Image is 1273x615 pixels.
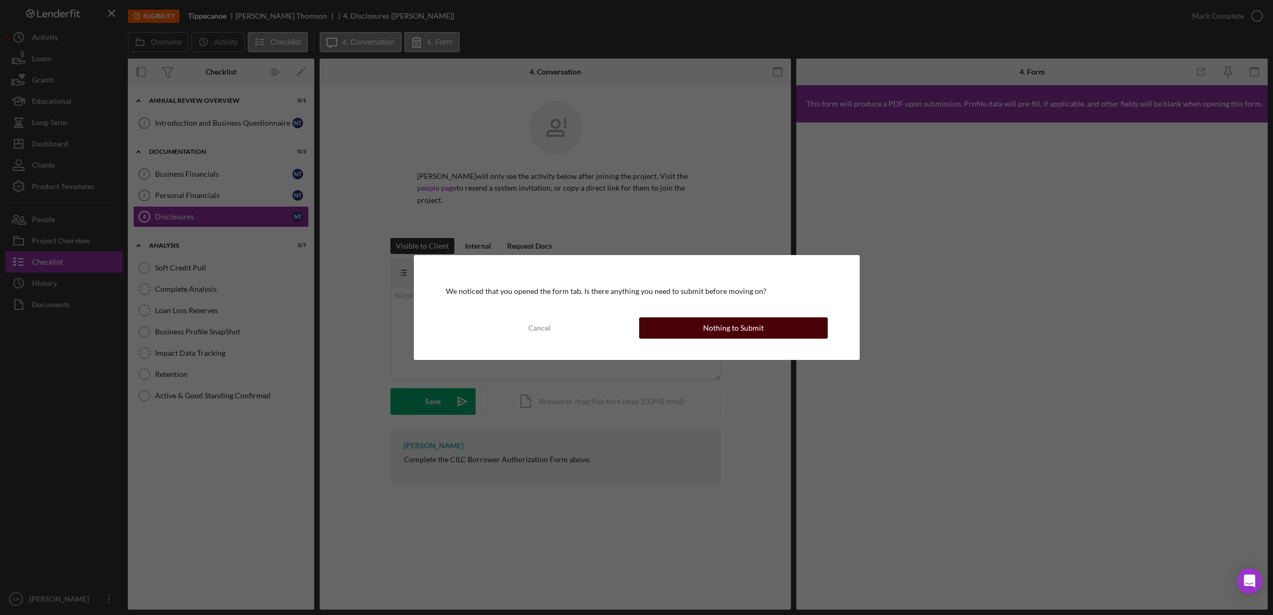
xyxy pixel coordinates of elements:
[446,287,828,296] div: We noticed that you opened the form tab. Is there anything you need to submit before moving on?
[1237,568,1262,594] div: Open Intercom Messenger
[528,317,551,339] div: Cancel
[446,317,634,339] button: Cancel
[639,317,828,339] button: Nothing to Submit
[703,317,764,339] div: Nothing to Submit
